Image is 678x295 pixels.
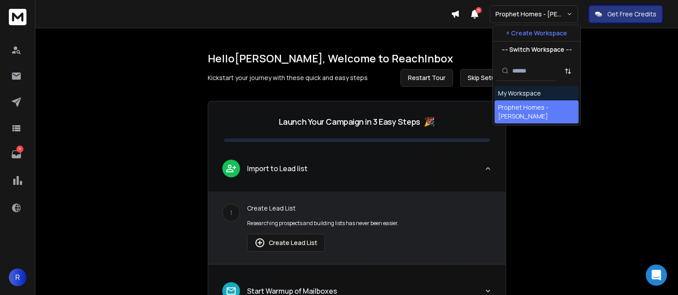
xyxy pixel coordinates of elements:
div: My Workspace [498,89,541,98]
a: 11 [8,146,25,163]
img: lead [255,238,265,248]
p: 11 [16,146,23,153]
p: Researching prospects and building lists has never been easier. [247,220,491,227]
button: Skip Setup [460,69,506,87]
div: leadImport to Lead list [208,192,506,264]
span: 🎉 [424,115,435,128]
div: Open Intercom Messenger [646,264,667,286]
button: + Create Workspace [493,25,580,41]
h1: Hello [PERSON_NAME] , Welcome to ReachInbox [208,51,506,65]
p: + Create Workspace [506,29,567,38]
p: Launch Your Campaign in 3 Easy Steps [279,115,420,128]
p: --- Switch Workspace --- [502,45,572,54]
p: Create Lead List [247,204,491,213]
div: 1 [222,204,240,222]
button: Get Free Credits [589,5,663,23]
p: Prophet Homes - [PERSON_NAME] [495,10,567,19]
button: R [9,268,27,286]
button: Sort by Sort A-Z [559,62,577,80]
button: Create Lead List [247,234,325,252]
p: Import to Lead list [247,163,308,174]
div: Prophet Homes - [PERSON_NAME] [498,103,575,121]
span: 11 [476,7,482,13]
span: Skip Setup [468,73,499,82]
img: lead [225,163,237,174]
button: leadImport to Lead list [208,153,506,192]
p: Kickstart your journey with these quick and easy steps [208,73,368,82]
button: Restart Tour [400,69,453,87]
p: Get Free Credits [607,10,656,19]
